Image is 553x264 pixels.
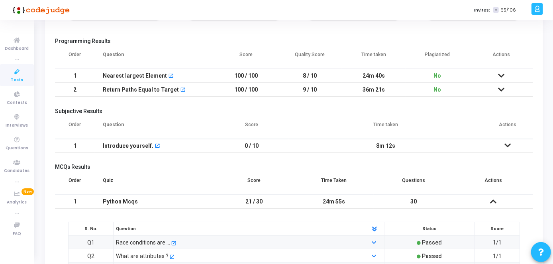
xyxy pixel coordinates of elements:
th: Actions [453,172,533,195]
th: Score [475,222,520,236]
mat-icon: open_in_new [180,88,186,93]
th: Score [214,47,278,69]
span: Passed [422,253,442,259]
span: Questions [6,145,28,152]
mat-icon: open_in_new [155,144,160,149]
td: 24m 40s [342,69,406,83]
span: Dashboard [5,45,29,52]
div: Return Paths Equal to Target [103,83,179,96]
div: Race conditions are … [116,238,170,247]
h5: MCQs Results [55,164,533,170]
th: Score [214,172,294,195]
th: Order [55,117,95,139]
th: Question [95,47,214,69]
div: What are attributes ? [116,252,169,260]
span: T [493,7,498,13]
div: Introduce yourself. [103,139,153,153]
mat-icon: open_in_new [168,74,174,79]
td: 9 / 10 [278,83,342,97]
td: 100 / 100 [214,69,278,83]
th: Order [55,172,95,195]
span: 1/1 [493,239,502,246]
th: Quiz [95,172,214,195]
td: 36m 21s [342,83,406,97]
th: Order [55,47,95,69]
mat-icon: open_in_new [171,241,176,246]
div: Python Mcqs [103,195,206,208]
td: 1 [55,195,95,209]
span: Candidates [4,168,30,174]
img: logo [10,2,70,18]
span: Contests [7,100,27,106]
mat-icon: open_in_new [170,255,174,259]
span: 1/1 [493,253,502,259]
h5: Programming Results [55,38,533,45]
td: 1 [55,139,95,153]
div: Nearest largest Element [103,69,167,82]
th: Time Taken [294,172,374,195]
td: Q2 [69,249,114,263]
td: 8 / 10 [278,69,342,83]
span: New [22,188,34,195]
th: Status [384,222,475,236]
th: Score [214,117,289,139]
th: Actions [482,117,533,139]
th: Question [95,117,214,139]
td: 8m 12s [289,139,483,153]
td: 0 / 10 [214,139,289,153]
th: S. No. [69,222,114,236]
td: 1 [55,69,95,83]
td: 21 / 30 [214,195,294,209]
td: 100 / 100 [214,83,278,97]
th: Actions [469,47,533,69]
th: Quality Score [278,47,342,69]
th: Plagiarized [406,47,469,69]
span: Interviews [6,122,28,129]
span: 65/106 [500,7,516,14]
div: 24m 55s [302,195,366,208]
td: 2 [55,83,95,97]
label: Invites: [474,7,490,14]
span: Passed [422,239,442,246]
td: Q1 [69,236,114,249]
h5: Subjective Results [55,108,533,115]
th: Questions [374,172,453,195]
span: No [434,86,441,93]
div: Question [112,225,363,233]
td: 30 [374,195,453,209]
th: Time taken [289,117,483,139]
span: Analytics [7,199,27,206]
th: Time taken [342,47,406,69]
span: No [434,72,441,79]
span: FAQ [13,231,21,237]
span: Tests [11,77,23,84]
